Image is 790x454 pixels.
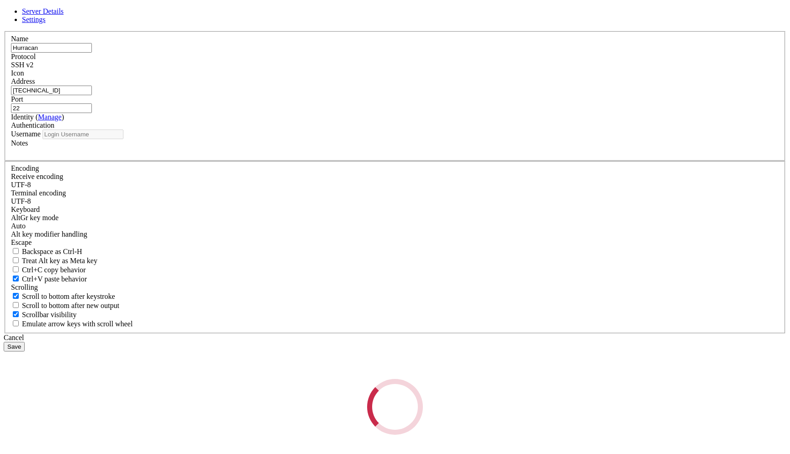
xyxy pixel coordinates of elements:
[36,113,64,121] span: ( )
[13,320,19,326] input: Emulate arrow keys with scroll wheel
[11,164,39,172] label: Encoding
[11,77,35,85] label: Address
[13,248,19,254] input: Backspace as Ctrl-H
[4,342,25,351] button: Save
[11,197,31,205] span: UTF-8
[11,311,77,319] label: The vertical scrollbar mode.
[22,16,46,23] a: Settings
[11,205,40,213] label: Keyboard
[11,320,133,328] label: When using the alternative screen buffer, and DECCKM (Application Cursor Keys) is active, mouse w...
[13,311,19,317] input: Scrollbar visibility
[22,302,119,309] span: Scroll to bottom after new output
[22,292,115,300] span: Scroll to bottom after keystroke
[11,292,115,300] label: Whether to scroll to the bottom on any keystroke.
[11,238,779,247] div: Escape
[11,69,24,77] label: Icon
[11,61,33,69] span: SSH v2
[22,7,64,15] a: Server Details
[11,35,28,43] label: Name
[13,276,19,281] input: Ctrl+V paste behavior
[11,113,64,121] label: Identity
[11,86,92,95] input: Host Name or IP
[22,275,87,283] span: Ctrl+V paste behavior
[43,130,123,139] input: Login Username
[11,139,28,147] label: Notes
[11,130,41,138] label: Username
[11,222,779,230] div: Auto
[367,379,423,435] div: Loading...
[22,248,82,255] span: Backspace as Ctrl-H
[11,181,31,189] span: UTF-8
[11,53,36,60] label: Protocol
[22,266,86,274] span: Ctrl+C copy behavior
[11,275,87,283] label: Ctrl+V pastes if true, sends ^V to host if false. Ctrl+Shift+V sends ^V to host if true, pastes i...
[22,257,97,265] span: Treat Alt key as Meta key
[13,257,19,263] input: Treat Alt key as Meta key
[11,302,119,309] label: Scroll to bottom after new output.
[11,266,86,274] label: Ctrl-C copies if true, send ^C to host if false. Ctrl-Shift-C sends ^C to host if true, copies if...
[4,10,7,16] div: (0, 1)
[11,257,97,265] label: Whether the Alt key acts as a Meta key or as a distinct Alt key.
[4,4,670,10] x-row: Connecting [TECHNICAL_ID]...
[11,121,54,129] label: Authentication
[11,238,32,246] span: Escape
[11,230,87,238] label: Controls how the Alt key is handled. Escape: Send an ESC prefix. 8-Bit: Add 128 to the typed char...
[11,214,59,222] label: Set the expected encoding for data received from the host. If the encodings do not match, visual ...
[11,222,26,230] span: Auto
[4,334,786,342] div: Cancel
[11,43,92,53] input: Server Name
[11,181,779,189] div: UTF-8
[11,248,82,255] label: If true, the backspace should send BS ('\x08', aka ^H). Otherwise the backspace key should send '...
[13,293,19,299] input: Scroll to bottom after keystroke
[22,320,133,328] span: Emulate arrow keys with scroll wheel
[11,283,38,291] label: Scrolling
[11,197,779,205] div: UTF-8
[11,95,23,103] label: Port
[11,61,779,69] div: SSH v2
[11,103,92,113] input: Port Number
[22,311,77,319] span: Scrollbar visibility
[38,113,62,121] a: Manage
[13,302,19,308] input: Scroll to bottom after new output
[11,173,63,180] label: Set the expected encoding for data received from the host. If the encodings do not match, visual ...
[13,266,19,272] input: Ctrl+C copy behavior
[11,189,66,197] label: The default terminal encoding. ISO-2022 enables character map translations (like graphics maps). ...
